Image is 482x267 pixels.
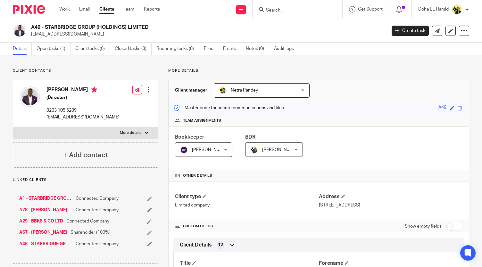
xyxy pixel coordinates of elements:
[124,6,134,12] a: Team
[250,146,258,154] img: Dennis-Starbridge.jpg
[274,43,299,55] a: Audit logs
[262,148,297,152] span: [PERSON_NAME]
[175,202,319,208] p: Limited company
[173,105,284,111] p: Master code for secure communications and files
[319,193,462,200] h4: Address
[192,148,227,152] span: [PERSON_NAME]
[183,173,212,178] span: Other details
[319,260,457,267] h4: Forename
[175,193,319,200] h4: Client type
[231,88,258,93] span: Netra Pandey
[46,94,120,101] h5: (Director)
[63,150,108,160] h4: + Add contact
[19,218,63,224] a: A29 - BBKS & CO LTD
[223,43,241,55] a: Emails
[20,86,40,107] img: Screenshot%202025-08-18%20171408.png
[245,134,255,140] span: BDR
[219,86,227,94] img: Netra-New-Starbridge-Yellow.jpg
[76,241,119,247] span: Connected Company
[115,43,152,55] a: Closed tasks (3)
[246,43,269,55] a: Notes (0)
[19,229,67,236] a: A67 - [PERSON_NAME]
[13,5,45,14] img: Pixie
[358,7,383,12] span: Get Support
[31,24,312,31] h2: A49 - STARBRIDGE GROUP (HOLDINGS) LIMITED
[175,134,204,140] span: Bookkeeper
[46,114,120,120] p: [EMAIL_ADDRESS][DOMAIN_NAME]
[59,6,70,12] a: Work
[19,207,72,213] a: A78 - [PERSON_NAME] PROPERTIES LTD
[46,107,120,114] p: 0203 105 5209
[66,218,109,224] span: Connected Company
[99,6,114,12] a: Clients
[438,104,446,112] div: A49
[13,68,158,73] p: Client contacts
[204,43,218,55] a: Files
[76,207,119,213] span: Connected Company
[120,130,141,135] p: More details
[13,24,26,37] img: Screenshot%202025-08-18%20171408.png
[452,4,462,15] img: Doha-Starbridge.jpg
[79,6,90,12] a: Email
[31,31,382,37] p: [EMAIL_ADDRESS][DOMAIN_NAME]
[405,223,442,230] label: Show empty fields
[418,6,449,12] p: Doha EL Hamid
[183,118,221,123] span: Team assignments
[319,202,462,208] p: [STREET_ADDRESS]
[218,242,223,248] span: 12
[180,260,319,267] h4: Title
[71,229,111,236] span: Shareholder (100%)
[46,86,120,94] h4: [PERSON_NAME]
[75,43,110,55] a: Client tasks (0)
[76,195,119,202] span: Connected Company
[180,242,212,248] span: Client Details
[91,86,97,93] i: Primary
[156,43,199,55] a: Recurring tasks (8)
[13,177,158,182] p: Linked clients
[175,87,207,93] h3: Client manager
[180,146,188,154] img: svg%3E
[19,241,72,247] a: A48 - STARBRIDGE GROUP (CLYDEBANK) LIMITED
[265,8,323,13] input: Search
[175,224,319,229] h4: CUSTOM FIELDS
[19,195,72,202] a: A1 - STARBRIDGE GROUP LIMITED
[37,43,71,55] a: Open tasks (1)
[13,43,32,55] a: Details
[144,6,160,12] a: Reports
[168,68,469,73] p: More details
[392,26,429,36] a: Create task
